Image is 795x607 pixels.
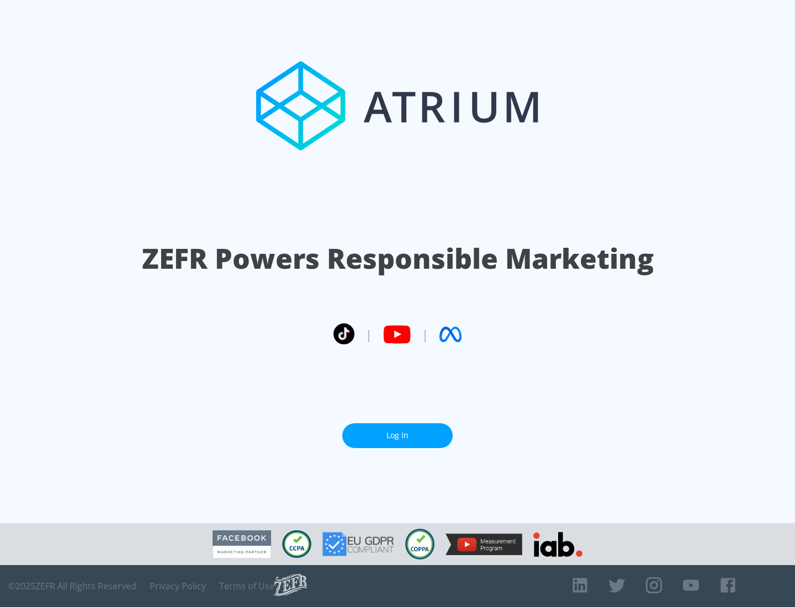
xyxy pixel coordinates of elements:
span: © 2025 ZEFR All Rights Reserved [8,581,136,592]
img: YouTube Measurement Program [446,534,522,555]
img: Facebook Marketing Partner [213,530,271,558]
a: Privacy Policy [150,581,206,592]
img: IAB [533,532,582,557]
img: CCPA Compliant [282,530,311,558]
img: GDPR Compliant [322,532,394,556]
h1: ZEFR Powers Responsible Marketing [142,239,654,278]
a: Log In [342,423,453,448]
span: | [422,326,428,343]
img: COPPA Compliant [405,529,434,560]
a: Terms of Use [219,581,274,592]
span: | [365,326,372,343]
